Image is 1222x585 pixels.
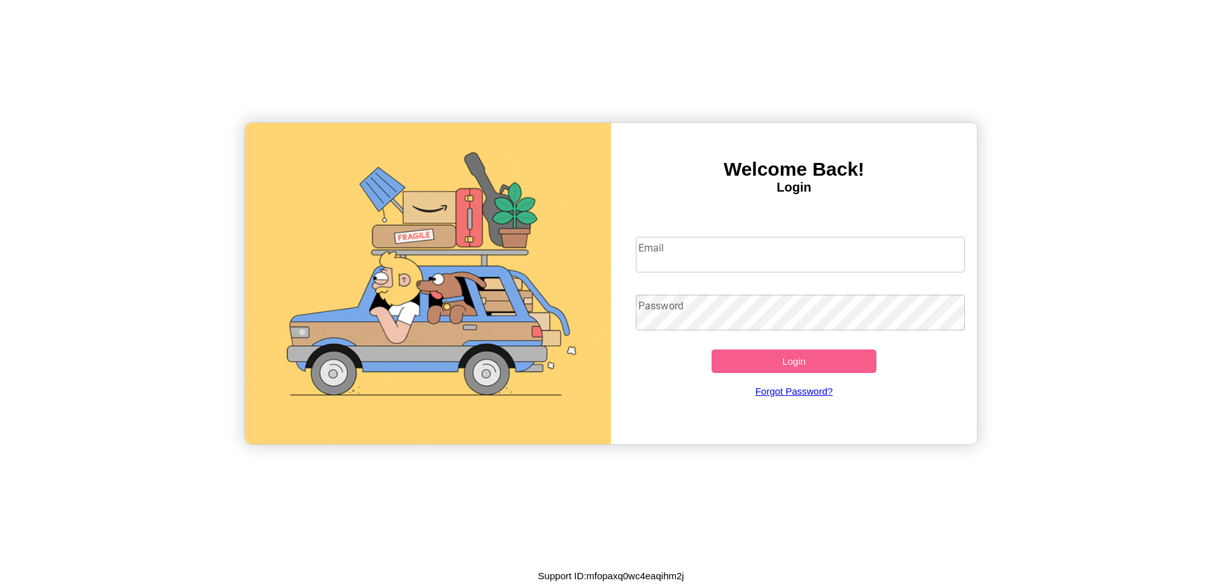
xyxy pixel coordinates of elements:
[629,373,959,409] a: Forgot Password?
[245,123,611,444] img: gif
[538,567,684,584] p: Support ID: mfopaxq0wc4eaqihm2j
[712,349,876,373] button: Login
[611,180,977,195] h4: Login
[611,159,977,180] h3: Welcome Back!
